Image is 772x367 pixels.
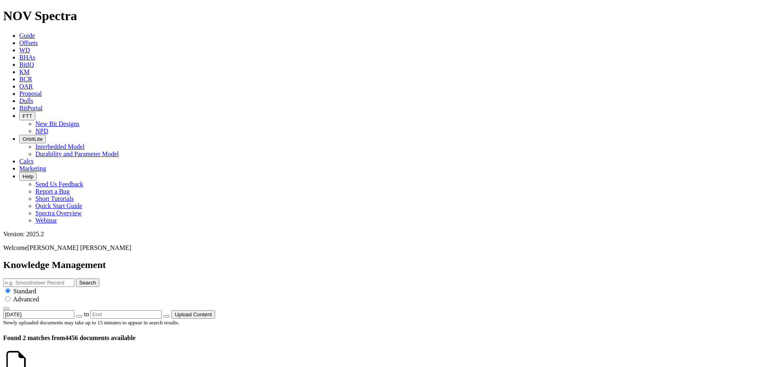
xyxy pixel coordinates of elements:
[19,47,30,54] a: WD
[3,334,769,342] h4: 4456 documents available
[19,32,35,39] a: Guide
[19,83,33,90] a: OAR
[13,296,39,303] span: Advanced
[19,112,35,120] button: FTT
[19,97,33,104] a: Dulls
[23,113,32,119] span: FTT
[19,172,37,181] button: Help
[19,76,32,82] a: BCR
[19,90,42,97] a: Proposal
[3,310,74,319] input: Start
[35,128,48,134] a: NPD
[19,61,34,68] a: BitIQ
[171,310,215,319] button: Upload Content
[19,54,35,61] a: BHAs
[3,231,769,238] div: Version: 2025.2
[3,8,769,23] h1: NOV Spectra
[84,311,89,318] span: to
[35,217,57,224] a: Webinar
[76,278,99,287] button: Search
[3,278,74,287] input: e.g. Smoothsteer Record
[19,68,30,75] a: KM
[35,195,74,202] a: Short Tutorials
[3,244,769,252] p: Welcome
[13,288,36,295] span: Standard
[35,188,70,195] a: Report a Bug
[19,158,34,165] a: Calcs
[35,143,84,150] a: Interbedded Model
[23,136,43,142] span: OrbitLite
[3,320,179,326] small: Newly uploaded documents may take up to 15 minutes to appear in search results.
[3,260,769,270] h2: Knowledge Management
[35,210,82,216] a: Spectra Overview
[35,120,79,127] a: New Bit Designs
[3,334,65,341] span: Found 2 matches from
[19,135,46,143] button: OrbitLite
[23,173,33,179] span: Help
[19,165,46,172] a: Marketing
[19,39,38,46] a: Offsets
[35,151,119,157] a: Durability and Parameter Model
[35,202,82,209] a: Quick Start Guide
[19,105,43,111] a: BitPortal
[27,244,131,251] span: [PERSON_NAME] [PERSON_NAME]
[90,310,162,319] input: End
[35,181,83,188] a: Send Us Feedback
